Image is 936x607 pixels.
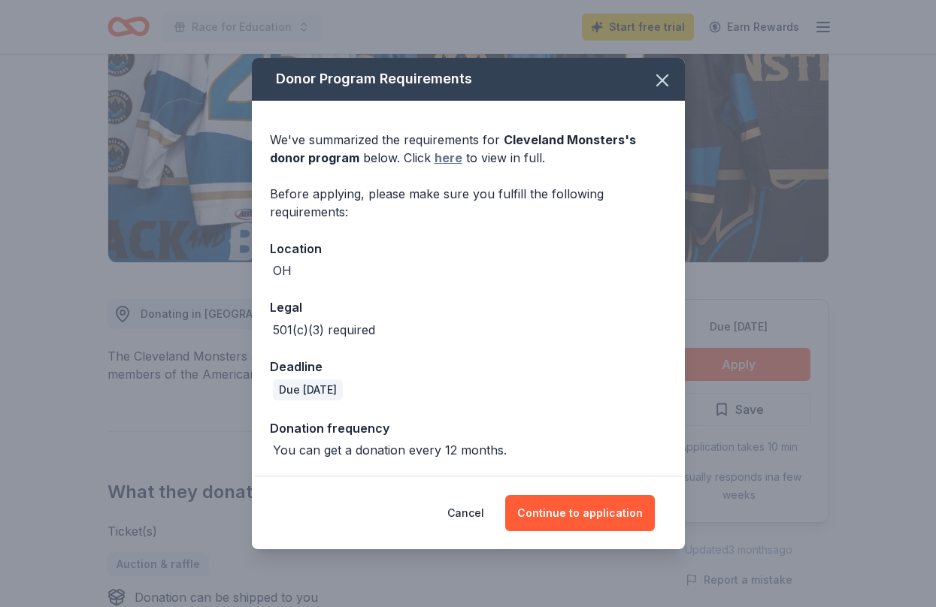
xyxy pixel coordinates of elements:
[270,297,667,317] div: Legal
[270,357,667,376] div: Deadline
[273,261,292,279] div: OH
[435,149,462,167] a: here
[270,418,667,438] div: Donation frequency
[270,185,667,221] div: Before applying, please make sure you fulfill the following requirements:
[252,58,685,101] div: Donor Program Requirements
[273,441,507,459] div: You can get a donation every 12 months.
[273,379,343,400] div: Due [DATE]
[505,495,655,531] button: Continue to application
[270,239,667,258] div: Location
[270,131,667,167] div: We've summarized the requirements for below. Click to view in full.
[447,495,484,531] button: Cancel
[273,321,375,339] div: 501(c)(3) required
